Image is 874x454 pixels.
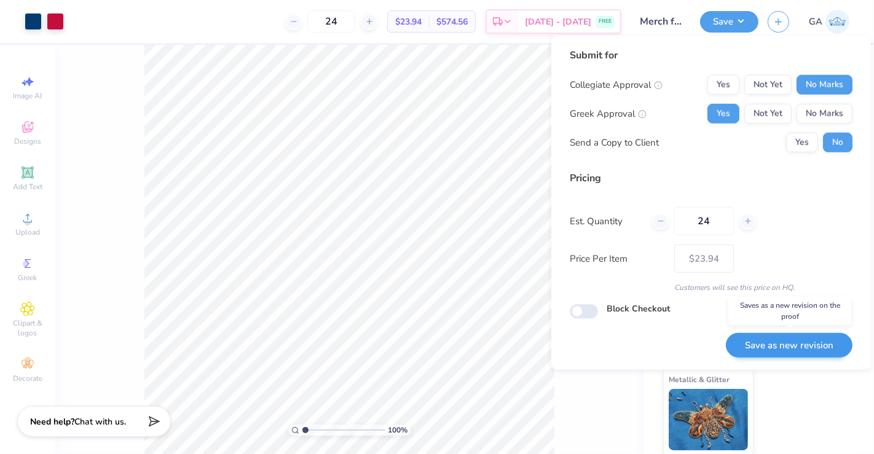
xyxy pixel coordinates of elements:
[607,302,670,315] label: Block Checkout
[700,11,758,33] button: Save
[707,104,739,123] button: Yes
[707,75,739,95] button: Yes
[570,78,663,92] div: Collegiate Approval
[436,15,468,28] span: $574.56
[570,282,852,293] div: Customers will see this price on HQ.
[744,75,792,95] button: Not Yet
[669,389,748,450] img: Metallic & Glitter
[570,171,852,186] div: Pricing
[744,104,792,123] button: Not Yet
[525,15,591,28] span: [DATE] - [DATE]
[570,136,659,150] div: Send a Copy to Client
[13,182,42,192] span: Add Text
[728,297,851,325] div: Saves as a new revision on the proof
[797,75,852,95] button: No Marks
[786,133,818,152] button: Yes
[809,10,849,34] a: GA
[30,416,74,428] strong: Need help?
[6,318,49,338] span: Clipart & logos
[74,416,126,428] span: Chat with us.
[14,91,42,101] span: Image AI
[669,373,730,386] span: Metallic & Glitter
[395,15,422,28] span: $23.94
[15,227,40,237] span: Upload
[570,252,665,266] label: Price Per Item
[809,15,822,29] span: GA
[388,425,408,436] span: 100 %
[825,10,849,34] img: Gaurisha Aggarwal
[726,333,852,358] button: Save as new revision
[570,48,852,63] div: Submit for
[570,214,643,229] label: Est. Quantity
[674,207,734,235] input: – –
[631,9,691,34] input: Untitled Design
[307,10,355,33] input: – –
[599,17,612,26] span: FREE
[18,273,37,283] span: Greek
[823,133,852,152] button: No
[797,104,852,123] button: No Marks
[14,136,41,146] span: Designs
[13,374,42,383] span: Decorate
[570,107,647,121] div: Greek Approval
